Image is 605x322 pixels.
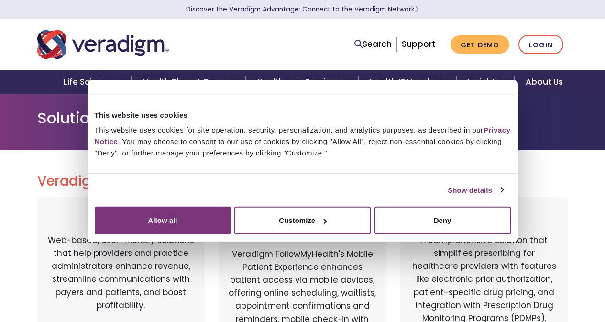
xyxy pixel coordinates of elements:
a: Get Demo [451,35,509,54]
a: Discover the Veradigm Advantage: Connect to the Veradigm NetworkLearn More [186,5,419,14]
a: Health Plans + Payers [132,70,246,94]
div: This website uses cookies for site operation, security, personalization, and analytics purposes, ... [95,124,511,159]
a: Search [354,38,392,51]
a: Privacy Notice [95,126,511,145]
h1: Solution Login [37,109,568,127]
h2: Veradigm Solutions [37,173,568,189]
h3: Payerpath [47,209,195,222]
a: About Us [514,70,574,94]
a: Show details [448,184,503,196]
button: Customize [234,207,371,234]
a: Health IT Vendors [358,70,456,94]
div: This website uses cookies [95,109,511,121]
a: Life Sciences [52,70,132,94]
button: Allow all [95,207,231,234]
span: Learn More [415,5,419,14]
a: Support [402,38,435,50]
a: Healthcare Providers [246,70,358,94]
img: Veradigm logo [37,29,169,60]
button: Deny [374,207,511,234]
a: Login [518,35,563,55]
a: Insights [456,70,514,94]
